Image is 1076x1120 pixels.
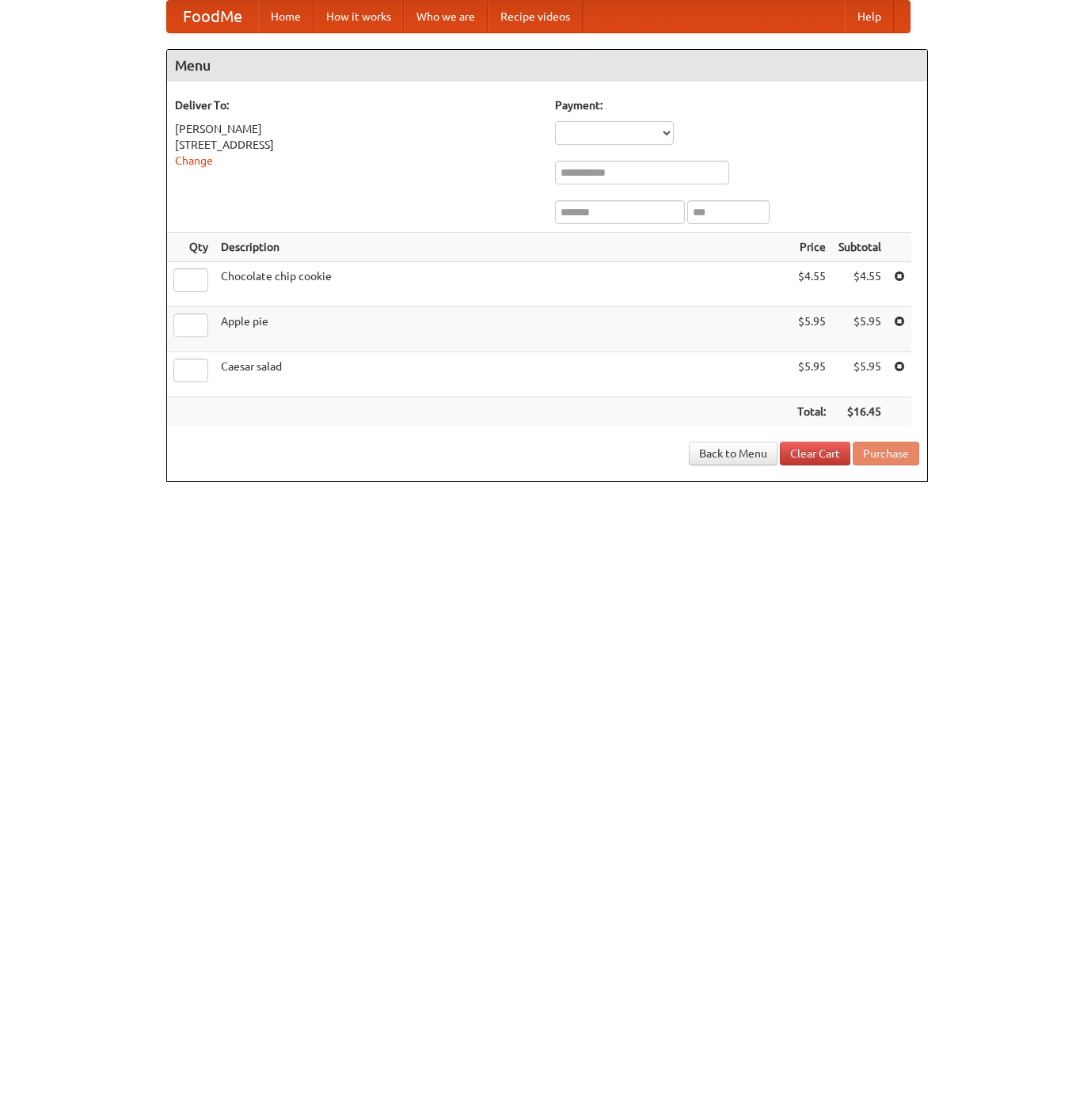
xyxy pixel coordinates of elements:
[689,442,778,465] a: Back to Menu
[845,1,894,32] a: Help
[175,154,213,167] a: Change
[215,352,791,397] td: Caesar salad
[791,262,832,307] td: $4.55
[167,50,927,82] h4: Menu
[832,352,888,397] td: $5.95
[215,262,791,307] td: Chocolate chip cookie
[215,233,791,262] th: Description
[791,397,832,427] th: Total:
[791,352,832,397] td: $5.95
[175,97,539,113] h5: Deliver To:
[258,1,314,32] a: Home
[780,442,850,465] a: Clear Cart
[832,397,888,427] th: $16.45
[832,262,888,307] td: $4.55
[791,233,832,262] th: Price
[314,1,404,32] a: How it works
[167,1,258,32] a: FoodMe
[167,233,215,262] th: Qty
[215,307,791,352] td: Apple pie
[175,137,539,153] div: [STREET_ADDRESS]
[488,1,583,32] a: Recipe videos
[832,307,888,352] td: $5.95
[555,97,919,113] h5: Payment:
[832,233,888,262] th: Subtotal
[404,1,488,32] a: Who we are
[175,121,539,137] div: [PERSON_NAME]
[853,442,919,465] button: Purchase
[791,307,832,352] td: $5.95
